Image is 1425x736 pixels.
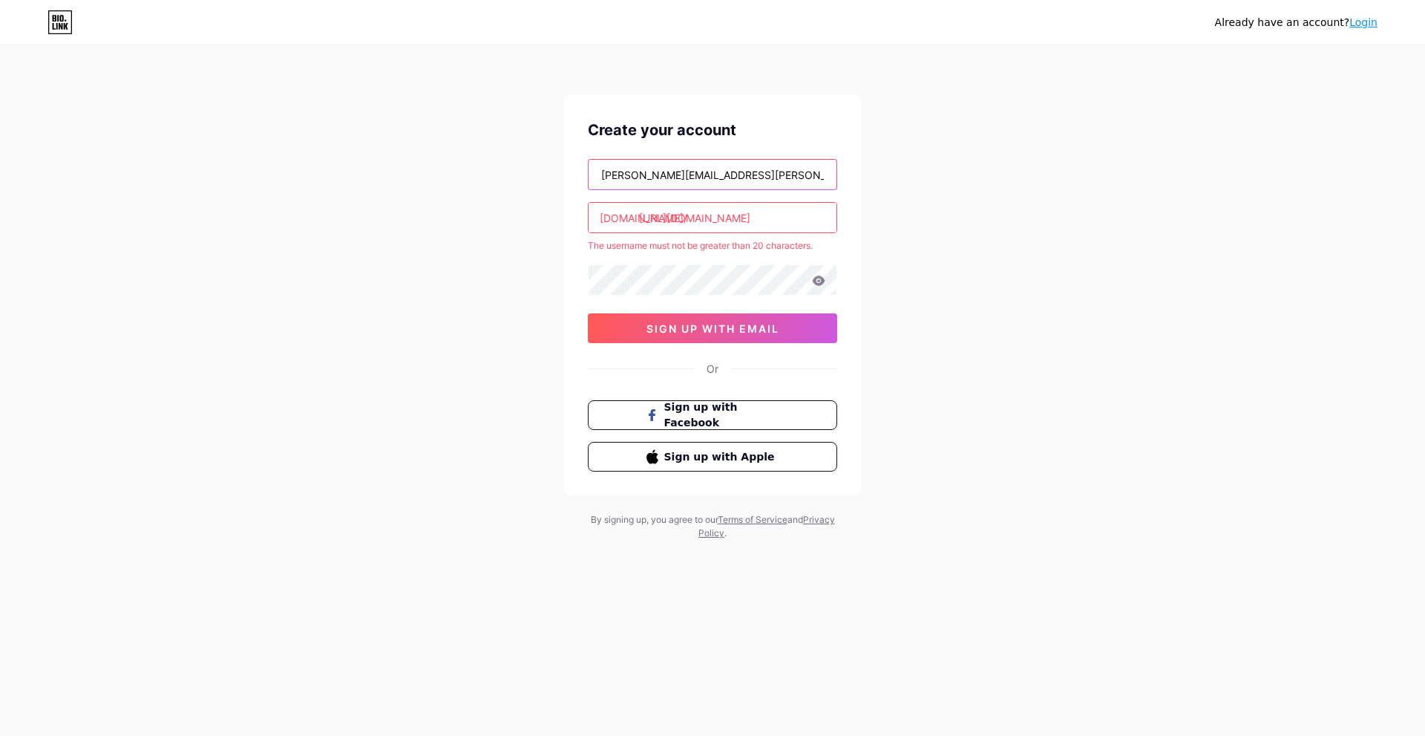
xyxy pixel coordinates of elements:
div: Or [707,361,718,377]
input: username [589,203,836,232]
span: Sign up with Apple [664,449,779,465]
button: Sign up with Apple [588,442,837,472]
a: Login [1349,16,1377,28]
div: Create your account [588,119,837,141]
span: sign up with email [646,322,779,335]
div: Already have an account? [1215,15,1377,30]
span: Sign up with Facebook [664,400,779,431]
a: Terms of Service [718,514,787,525]
div: By signing up, you agree to our and . [586,513,839,540]
div: [DOMAIN_NAME]/ [600,210,687,226]
input: Email [589,160,836,189]
button: sign up with email [588,313,837,343]
div: The username must not be greater than 20 characters. [588,239,837,253]
button: Sign up with Facebook [588,400,837,430]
